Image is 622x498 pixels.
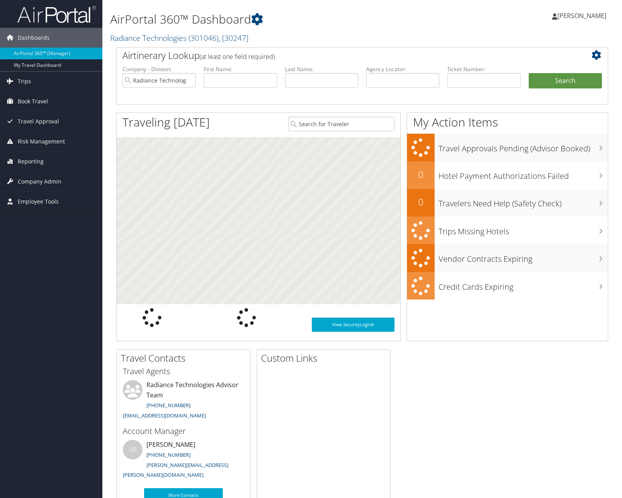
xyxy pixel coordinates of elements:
[557,11,606,20] span: [PERSON_NAME]
[439,167,608,182] h3: Hotel Payment Authorizations Failed
[18,72,31,91] span: Trips
[17,5,96,24] img: airportal-logo.png
[439,139,608,154] h3: Travel Approvals Pending (Advisor Booked)
[119,440,248,482] li: [PERSON_NAME]
[122,65,196,73] label: Company - Division:
[407,168,435,181] h2: 0
[18,172,61,191] span: Company Admin
[110,33,248,43] a: Radiance Technologies
[204,65,277,73] label: First Name:
[18,28,50,48] span: Dashboards
[366,65,439,73] label: Agency Locator:
[439,250,608,265] h3: Vendor Contracts Expiring
[123,440,143,459] div: VB
[18,112,59,131] span: Travel Approval
[552,4,614,28] a: [PERSON_NAME]
[407,134,608,162] a: Travel Approvals Pending (Advisor Booked)
[407,189,608,217] a: 0Travelers Need Help (Safety Check)
[122,49,561,62] h2: Airtinerary Lookup
[407,114,608,130] h1: My Action Items
[288,117,394,131] input: Search for Traveler
[123,412,206,419] a: [EMAIL_ADDRESS][DOMAIN_NAME]
[447,65,520,73] label: Ticket Number:
[123,426,244,437] h3: Account Manager
[261,351,390,365] h2: Custom Links
[121,351,250,365] h2: Travel Contacts
[18,192,59,211] span: Employee Tools
[439,194,608,209] h3: Travelers Need Help (Safety Check)
[218,33,248,43] span: , [ 30247 ]
[18,132,65,151] span: Risk Management
[18,92,48,111] span: Book Travel
[200,52,275,61] span: (at least one field required)
[110,11,446,28] h1: AirPortal 360™ Dashboard
[312,318,394,332] a: View SecurityLogic®
[407,244,608,272] a: Vendor Contracts Expiring
[529,73,602,89] button: Search
[119,380,248,422] li: Radiance Technologies Advisor Team
[189,33,218,43] span: ( 301046 )
[407,195,435,209] h2: 0
[123,366,244,377] h3: Travel Agents
[18,152,44,171] span: Reporting
[407,272,608,300] a: Credit Cards Expiring
[146,402,191,409] a: [PHONE_NUMBER]
[407,162,608,189] a: 0Hotel Payment Authorizations Failed
[439,222,608,237] h3: Trips Missing Hotels
[285,65,358,73] label: Last Name:
[123,461,228,479] a: [PERSON_NAME][EMAIL_ADDRESS][PERSON_NAME][DOMAIN_NAME]
[407,217,608,244] a: Trips Missing Hotels
[122,114,210,130] h1: Traveling [DATE]
[146,451,191,458] a: [PHONE_NUMBER]
[439,277,608,292] h3: Credit Cards Expiring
